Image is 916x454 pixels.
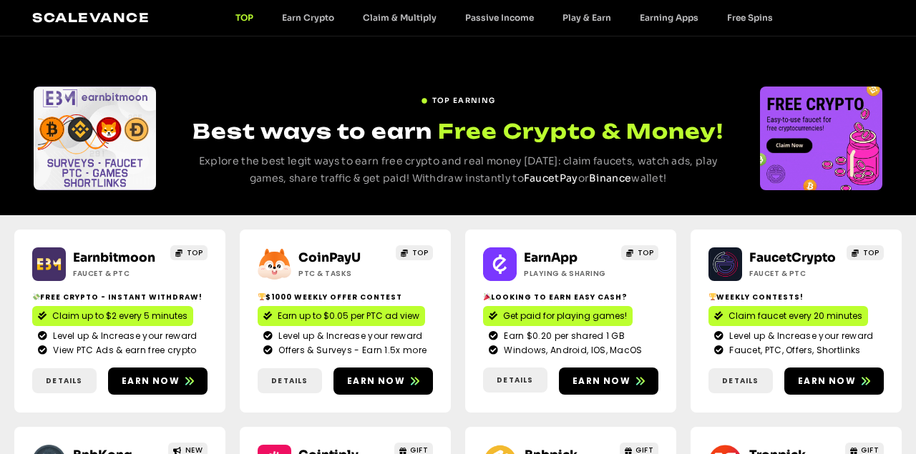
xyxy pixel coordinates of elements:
[483,292,658,302] h2: Looking to Earn Easy Cash?
[170,245,208,260] a: TOP
[333,367,433,395] a: Earn now
[784,367,884,395] a: Earn now
[708,306,868,326] a: Claim faucet every 20 minutes
[108,367,208,395] a: Earn now
[298,268,388,279] h2: ptc & Tasks
[271,375,308,386] span: Details
[275,344,427,357] span: Offers & Surveys - Earn 1.5x more
[122,375,180,388] span: Earn now
[749,250,836,265] a: FaucetCrypto
[258,368,322,393] a: Details
[49,330,197,342] span: Level up & Increase your reward
[187,247,203,258] span: TOP
[500,330,625,342] span: Earn $0.20 per shared 1 GB
[621,245,658,260] a: TOP
[708,368,773,393] a: Details
[497,375,533,385] span: Details
[572,375,630,388] span: Earn now
[396,245,433,260] a: TOP
[32,292,208,302] h2: Free crypto - Instant withdraw!
[221,12,787,23] nav: Menu
[73,250,155,265] a: Earnbitmoon
[503,310,627,322] span: Get paid for playing games!
[483,306,633,326] a: Get paid for playing games!
[749,268,839,279] h2: Faucet & PTC
[524,172,578,184] a: FaucetPay
[524,268,613,279] h2: Playing & Sharing
[863,247,880,258] span: TOP
[46,375,82,386] span: Details
[33,293,40,300] img: 💸
[432,95,495,106] span: TOP EARNING
[500,344,642,357] span: Windows, Android, IOS, MacOS
[451,12,548,23] a: Passive Income
[729,310,862,322] span: Claim faucet every 20 minutes
[708,292,884,302] h2: Weekly contests!
[638,247,654,258] span: TOP
[625,12,713,23] a: Earning Apps
[483,367,547,393] a: Details
[349,12,451,23] a: Claim & Multiply
[73,268,162,279] h2: Faucet & PTC
[32,10,150,25] a: Scalevance
[275,330,422,342] span: Level up & Increase your reward
[52,310,187,322] span: Claim up to $2 every 5 minutes
[726,344,860,357] span: Faucet, PTC, Offers, Shortlinks
[347,375,405,388] span: Earn now
[49,344,196,357] span: View PTC Ads & earn free crypto
[548,12,625,23] a: Play & Earn
[412,247,429,258] span: TOP
[34,87,156,190] div: Slides
[258,306,425,326] a: Earn up to $0.05 per PTC ad view
[32,306,193,326] a: Claim up to $2 every 5 minutes
[438,117,723,145] span: Free Crypto & Money!
[258,293,265,300] img: 🏆
[278,310,419,322] span: Earn up to $0.05 per PTC ad view
[268,12,349,23] a: Earn Crypto
[847,245,884,260] a: TOP
[722,375,759,386] span: Details
[221,12,268,23] a: TOP
[798,375,856,388] span: Earn now
[298,250,361,265] a: CoinPayU
[524,250,578,265] a: EarnApp
[421,89,495,106] a: TOP EARNING
[713,12,787,23] a: Free Spins
[193,119,432,144] span: Best ways to earn
[726,330,873,342] span: Level up & Increase your reward
[589,172,631,184] a: Binance
[32,368,97,393] a: Details
[760,87,882,190] div: Slides
[559,367,658,395] a: Earn now
[183,153,734,187] p: Explore the best legit ways to earn free crypto and real money [DATE]: claim faucets, watch ads, ...
[484,293,491,300] img: 🎉
[709,293,716,300] img: 🏆
[258,292,433,302] h2: $1000 Weekly Offer contest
